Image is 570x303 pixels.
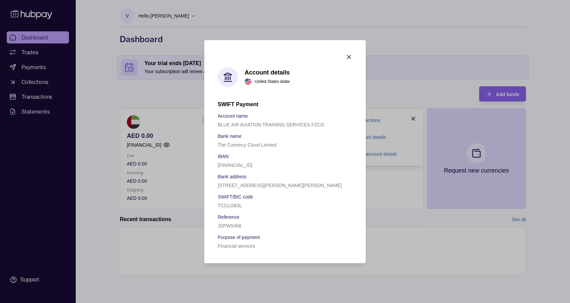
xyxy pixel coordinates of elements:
p: TCCLGB3L [218,203,242,208]
p: Bank name [218,133,242,139]
p: BLUE AIR AVIATION TRAINING SERVICES FZCO [218,122,324,127]
p: United States dollar [255,78,290,85]
img: us [245,78,251,85]
p: Purpose of payment [218,235,260,240]
p: [STREET_ADDRESS][PERSON_NAME][PERSON_NAME] [218,183,342,188]
p: SWIFT/BIC code [218,194,253,200]
p: JSPW5458 [218,223,241,229]
p: Bank address [218,174,247,179]
p: Account name [218,113,248,119]
p: The Currency Cloud Limited [218,142,276,148]
p: [FINANCIAL_ID] [218,162,252,168]
p: IBAN [218,154,229,159]
p: Financial services [218,243,255,249]
h1: Account details [245,69,290,76]
p: Reference [218,214,240,220]
h2: SWIFT Payment [218,101,352,108]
